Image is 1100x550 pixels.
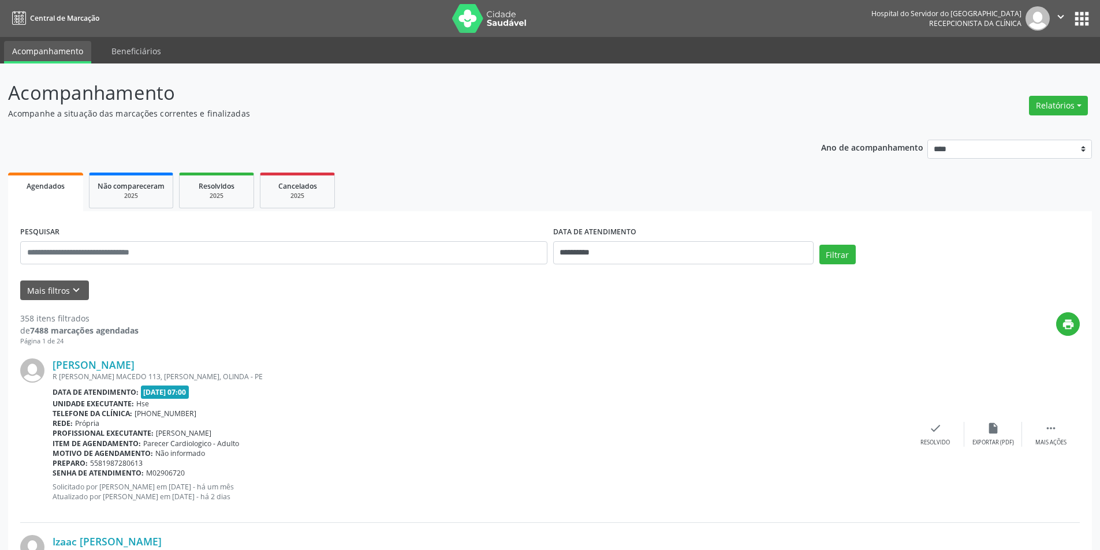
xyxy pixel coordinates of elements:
label: PESQUISAR [20,223,59,241]
span: [DATE] 07:00 [141,386,189,399]
img: img [1026,6,1050,31]
label: DATA DE ATENDIMENTO [553,223,636,241]
span: Parecer Cardiologico - Adulto [143,439,239,448]
p: Acompanhe a situação das marcações correntes e finalizadas [8,107,767,119]
button: print [1056,312,1080,336]
div: Exportar (PDF) [972,439,1014,447]
i: print [1062,318,1075,331]
b: Item de agendamento: [53,439,141,448]
span: Não compareceram [98,181,165,191]
span: Não informado [155,448,205,458]
a: Central de Marcação [8,9,99,28]
span: [PHONE_NUMBER] [135,409,196,418]
span: Agendados [27,181,65,191]
div: Hospital do Servidor do [GEOGRAPHIC_DATA] [871,9,1021,18]
i: keyboard_arrow_down [70,284,83,297]
div: 2025 [98,192,165,200]
b: Telefone da clínica: [53,409,132,418]
span: 5581987280613 [90,458,143,468]
div: R [PERSON_NAME] MACEDO 113, [PERSON_NAME], OLINDA - PE [53,372,907,381]
span: Resolvidos [199,181,234,191]
span: Hse [136,399,149,409]
div: 2025 [269,192,326,200]
b: Rede: [53,418,73,428]
div: de [20,324,139,336]
p: Acompanhamento [8,78,767,107]
div: Página 1 de 24 [20,336,139,346]
span: Própria [75,418,99,428]
button: Filtrar [819,245,856,264]
b: Senha de atendimento: [53,468,144,478]
button: apps [1072,9,1092,29]
b: Preparo: [53,458,88,468]
i:  [1054,10,1067,23]
button:  [1050,6,1072,31]
i:  [1045,422,1057,435]
p: Ano de acompanhamento [821,140,923,154]
button: Mais filtroskeyboard_arrow_down [20,280,89,301]
span: Cancelados [278,181,317,191]
div: Mais ações [1035,439,1067,447]
span: [PERSON_NAME] [156,428,211,438]
a: Izaac [PERSON_NAME] [53,535,162,548]
div: Resolvido [920,439,950,447]
b: Profissional executante: [53,428,154,438]
div: 358 itens filtrados [20,312,139,324]
a: Acompanhamento [4,41,91,63]
a: [PERSON_NAME] [53,358,135,371]
i: insert_drive_file [987,422,1000,435]
img: img [20,358,44,383]
div: 2025 [188,192,245,200]
b: Motivo de agendamento: [53,448,153,458]
span: Recepcionista da clínica [929,18,1021,28]
b: Unidade executante: [53,399,134,409]
span: Central de Marcação [30,13,99,23]
a: Beneficiários [103,41,169,61]
i: check [929,422,942,435]
b: Data de atendimento: [53,387,139,397]
strong: 7488 marcações agendadas [30,325,139,336]
span: M02906720 [146,468,185,478]
p: Solicitado por [PERSON_NAME] em [DATE] - há um mês Atualizado por [PERSON_NAME] em [DATE] - há 2 ... [53,482,907,502]
button: Relatórios [1029,96,1088,115]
